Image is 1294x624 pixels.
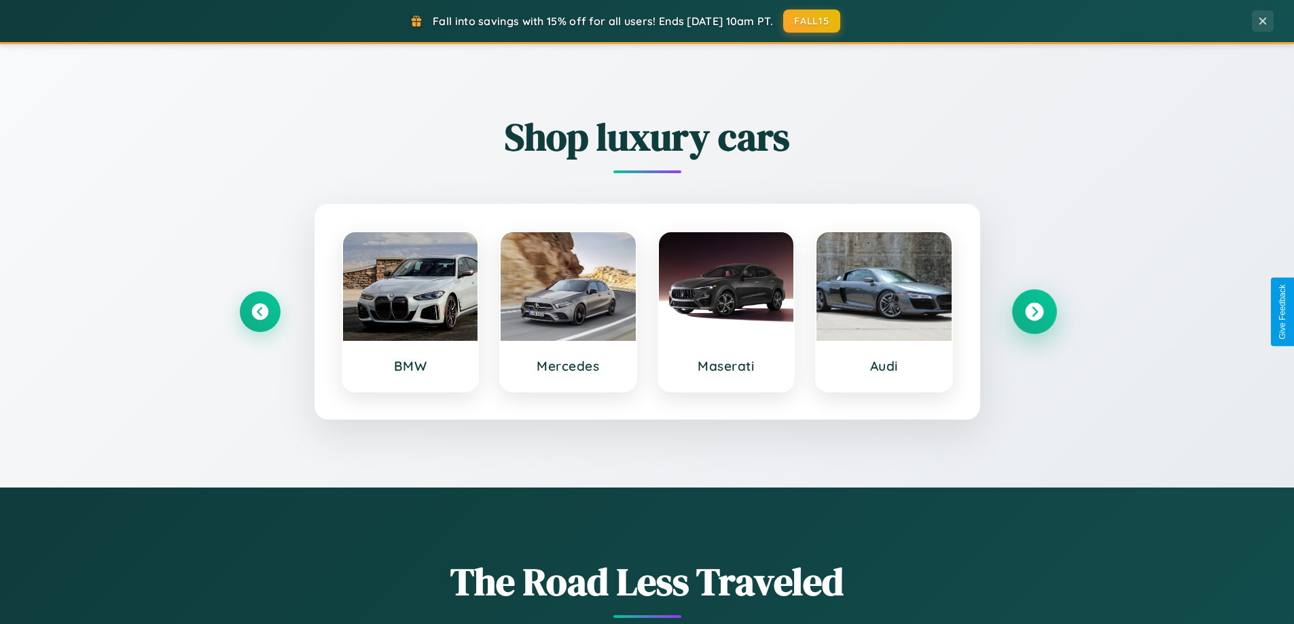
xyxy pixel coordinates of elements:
h1: The Road Less Traveled [240,555,1055,608]
div: Give Feedback [1278,285,1287,339]
h3: Mercedes [514,358,622,374]
h3: BMW [357,358,465,374]
h3: Audi [830,358,938,374]
h2: Shop luxury cars [240,111,1055,163]
h3: Maserati [672,358,780,374]
button: FALL15 [783,10,840,33]
span: Fall into savings with 15% off for all users! Ends [DATE] 10am PT. [433,14,773,28]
